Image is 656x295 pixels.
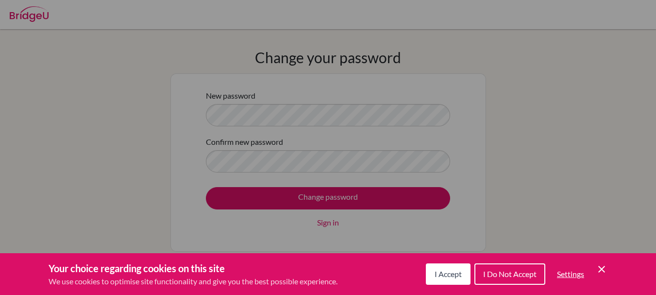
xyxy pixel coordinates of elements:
[435,269,462,278] span: I Accept
[483,269,537,278] span: I Do Not Accept
[426,263,471,285] button: I Accept
[549,264,592,284] button: Settings
[557,269,584,278] span: Settings
[49,261,337,276] h3: Your choice regarding cookies on this site
[49,276,337,287] p: We use cookies to optimise site functionality and give you the best possible experience.
[596,263,607,275] button: Save and close
[474,263,545,285] button: I Do Not Accept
